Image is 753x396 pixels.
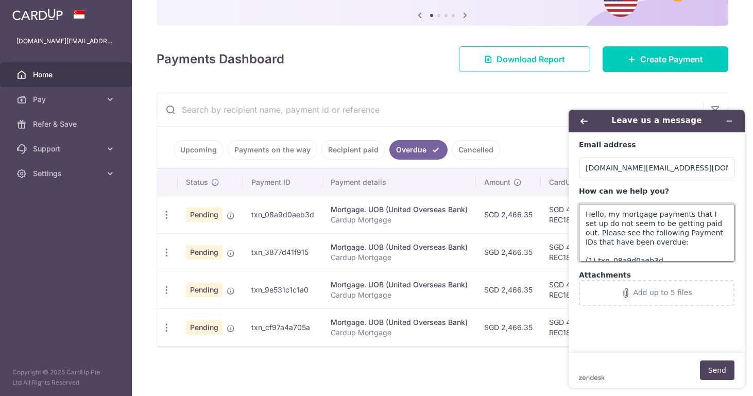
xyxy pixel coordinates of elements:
[33,70,101,80] span: Home
[331,328,468,338] p: Cardup Mortgage
[157,93,703,126] input: Search by recipient name, payment id or reference
[157,50,284,68] h4: Payments Dashboard
[186,245,223,260] span: Pending
[186,283,223,297] span: Pending
[186,320,223,335] span: Pending
[322,169,476,196] th: Payment details
[541,233,608,271] td: SGD 45.63 REC185
[497,53,565,65] span: Download Report
[331,204,468,215] div: Mortgage. UOB (United Overseas Bank)
[560,101,753,396] iframe: Find more information here
[33,144,101,154] span: Support
[331,252,468,263] p: Cardup Mortgage
[228,140,317,160] a: Payments on the way
[174,140,224,160] a: Upcoming
[331,215,468,225] p: Cardup Mortgage
[640,53,703,65] span: Create Payment
[33,94,101,105] span: Pay
[243,233,322,271] td: txn_3877d41f915
[186,208,223,222] span: Pending
[243,169,322,196] th: Payment ID
[459,46,590,72] a: Download Report
[476,271,541,308] td: SGD 2,466.35
[476,233,541,271] td: SGD 2,466.35
[331,280,468,290] div: Mortgage. UOB (United Overseas Bank)
[243,308,322,346] td: txn_cf97a4a705a
[331,290,468,300] p: Cardup Mortgage
[186,177,208,187] span: Status
[541,308,608,346] td: SGD 45.63 REC185
[484,177,510,187] span: Amount
[243,271,322,308] td: txn_9e531c1c1a0
[243,196,322,233] td: txn_08a9d0aeb3d
[476,308,541,346] td: SGD 2,466.35
[603,46,728,72] a: Create Payment
[331,242,468,252] div: Mortgage. UOB (United Overseas Bank)
[331,317,468,328] div: Mortgage. UOB (United Overseas Bank)
[452,140,500,160] a: Cancelled
[541,271,608,308] td: SGD 45.63 REC185
[16,36,115,46] p: [DOMAIN_NAME][EMAIL_ADDRESS][DOMAIN_NAME]
[33,119,101,129] span: Refer & Save
[549,177,588,187] span: CardUp fee
[389,140,448,160] a: Overdue
[24,7,45,16] span: Help
[541,196,608,233] td: SGD 45.63 REC185
[12,8,63,21] img: CardUp
[321,140,385,160] a: Recipient paid
[33,168,101,179] span: Settings
[476,196,541,233] td: SGD 2,466.35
